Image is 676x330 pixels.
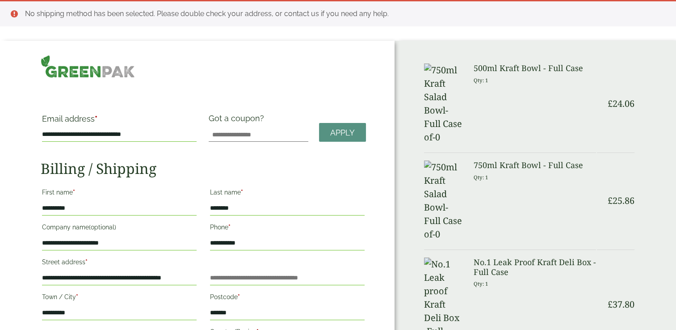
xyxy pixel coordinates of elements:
[42,186,197,201] label: First name
[209,114,268,127] label: Got a coupon?
[474,63,596,73] h3: 500ml Kraft Bowl - Full Case
[474,77,488,84] small: Qty: 1
[41,55,135,78] img: GreenPak Supplies
[474,174,488,181] small: Qty: 1
[89,224,116,231] span: (optional)
[330,128,355,138] span: Apply
[474,280,488,287] small: Qty: 1
[210,186,365,201] label: Last name
[210,291,365,306] label: Postcode
[85,258,88,266] abbr: required
[424,161,463,241] img: 750ml Kraft Salad Bowl-Full Case of-0
[319,123,366,142] a: Apply
[42,256,197,271] label: Street address
[41,160,366,177] h2: Billing / Shipping
[95,114,97,123] abbr: required
[73,189,75,196] abbr: required
[474,161,596,170] h3: 750ml Kraft Bowl - Full Case
[228,224,231,231] abbr: required
[608,298,634,310] bdi: 37.80
[210,221,365,236] label: Phone
[424,63,463,144] img: 750ml Kraft Salad Bowl-Full Case of-0
[608,298,613,310] span: £
[241,189,243,196] abbr: required
[238,293,240,300] abbr: required
[76,293,78,300] abbr: required
[474,258,596,277] h3: No.1 Leak Proof Kraft Deli Box - Full Case
[608,97,634,110] bdi: 24.06
[25,8,662,19] li: No shipping method has been selected. Please double check your address, or contact us if you need...
[42,115,197,127] label: Email address
[42,291,197,306] label: Town / City
[608,195,634,207] bdi: 25.86
[608,195,613,207] span: £
[42,221,197,236] label: Company name
[608,97,613,110] span: £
